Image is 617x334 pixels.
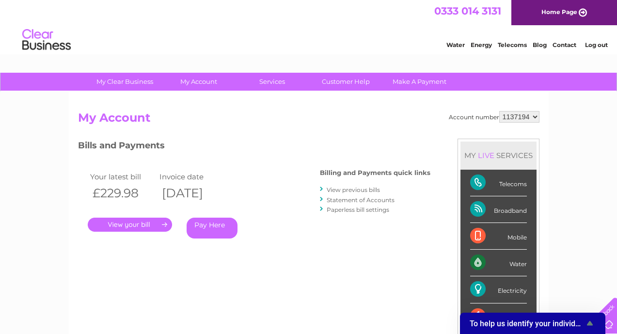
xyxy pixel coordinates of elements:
[157,183,227,203] th: [DATE]
[470,318,596,329] button: Show survey - To help us identify your individual feedback can you please enter your Business Name?
[585,41,608,48] a: Log out
[460,142,537,169] div: MY SERVICES
[88,183,158,203] th: £229.98
[470,250,527,276] div: Water
[553,41,576,48] a: Contact
[22,25,71,55] img: logo.png
[498,41,527,48] a: Telecoms
[327,206,389,213] a: Paperless bill settings
[470,196,527,223] div: Broadband
[232,73,312,91] a: Services
[80,5,538,47] div: Clear Business is a trading name of Verastar Limited (registered in [GEOGRAPHIC_DATA] No. 3667643...
[306,73,386,91] a: Customer Help
[470,223,527,250] div: Mobile
[78,139,430,156] h3: Bills and Payments
[158,73,238,91] a: My Account
[327,196,395,204] a: Statement of Accounts
[88,170,158,183] td: Your latest bill
[187,218,237,239] a: Pay Here
[434,5,501,17] a: 0333 014 3131
[157,170,227,183] td: Invoice date
[471,41,492,48] a: Energy
[446,41,465,48] a: Water
[327,186,380,193] a: View previous bills
[380,73,459,91] a: Make A Payment
[78,111,539,129] h2: My Account
[449,111,539,123] div: Account number
[533,41,547,48] a: Blog
[470,303,527,330] div: Gas
[85,73,165,91] a: My Clear Business
[470,170,527,196] div: Telecoms
[320,169,430,176] h4: Billing and Payments quick links
[470,319,584,328] span: To help us identify your individual feedback can you please enter your Business Name?
[470,276,527,303] div: Electricity
[476,151,496,160] div: LIVE
[88,218,172,232] a: .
